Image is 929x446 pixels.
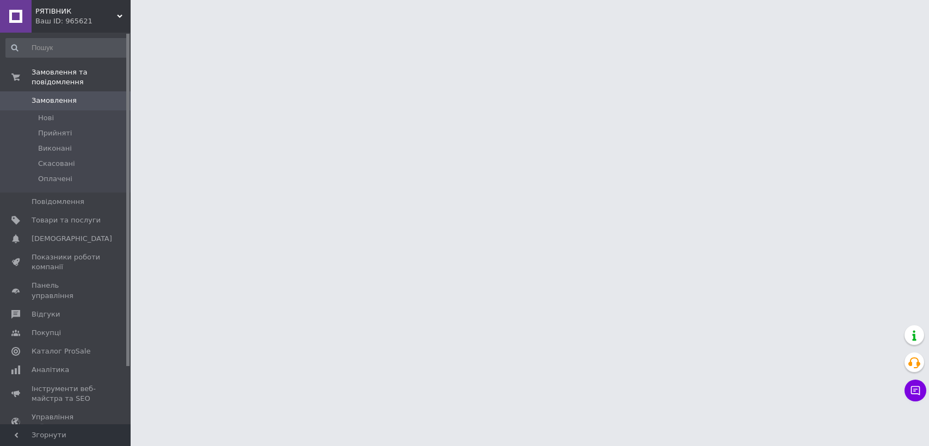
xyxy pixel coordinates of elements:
span: Виконані [38,144,72,153]
span: Показники роботи компанії [32,252,101,272]
span: Прийняті [38,128,72,138]
span: Каталог ProSale [32,346,90,356]
span: Скасовані [38,159,75,169]
span: Нові [38,113,54,123]
span: Панель управління [32,281,101,300]
button: Чат з покупцем [905,380,926,401]
span: Замовлення [32,96,77,106]
span: Покупці [32,328,61,338]
span: Управління сайтом [32,412,101,432]
span: Повідомлення [32,197,84,207]
div: Ваш ID: 965621 [35,16,131,26]
input: Пошук [5,38,128,58]
span: Відгуки [32,309,60,319]
span: [DEMOGRAPHIC_DATA] [32,234,112,244]
span: Замовлення та повідомлення [32,67,131,87]
span: Інструменти веб-майстра та SEO [32,384,101,404]
span: Аналітика [32,365,69,375]
span: Товари та послуги [32,215,101,225]
span: РЯТІВНИК [35,7,117,16]
span: Оплачені [38,174,72,184]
